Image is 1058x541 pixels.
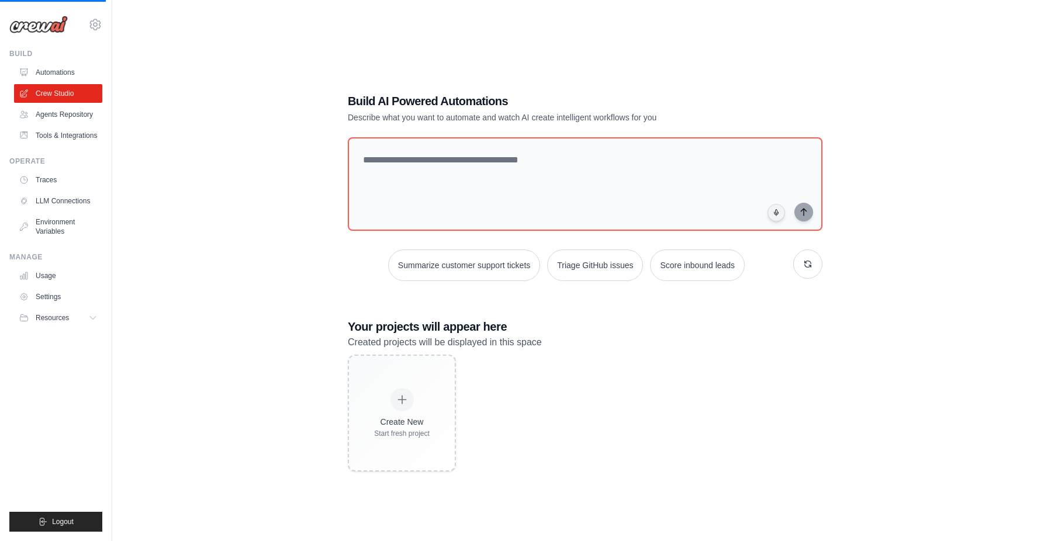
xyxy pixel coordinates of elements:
[9,512,102,532] button: Logout
[650,249,745,281] button: Score inbound leads
[14,126,102,145] a: Tools & Integrations
[348,335,822,350] p: Created projects will be displayed in this space
[9,157,102,166] div: Operate
[388,249,540,281] button: Summarize customer support tickets
[767,204,785,221] button: Click to speak your automation idea
[14,266,102,285] a: Usage
[14,308,102,327] button: Resources
[9,252,102,262] div: Manage
[14,213,102,241] a: Environment Variables
[14,287,102,306] a: Settings
[36,313,69,322] span: Resources
[9,49,102,58] div: Build
[14,192,102,210] a: LLM Connections
[348,93,741,109] h1: Build AI Powered Automations
[374,416,430,428] div: Create New
[374,429,430,438] div: Start fresh project
[793,249,822,279] button: Get new suggestions
[52,517,74,526] span: Logout
[14,171,102,189] a: Traces
[348,318,822,335] h3: Your projects will appear here
[9,16,68,33] img: Logo
[14,63,102,82] a: Automations
[547,249,643,281] button: Triage GitHub issues
[348,112,741,123] p: Describe what you want to automate and watch AI create intelligent workflows for you
[14,84,102,103] a: Crew Studio
[14,105,102,124] a: Agents Repository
